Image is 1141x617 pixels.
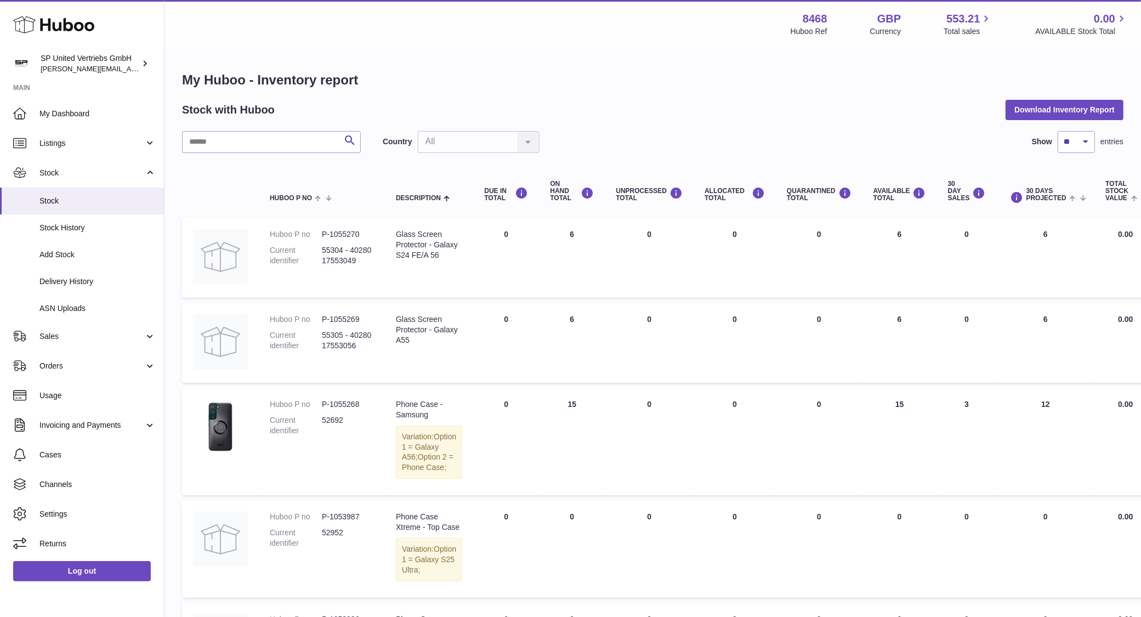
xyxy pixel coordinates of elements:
div: Variation: [396,426,462,479]
dd: P-1053987 [322,512,374,522]
dt: Current identifier [270,528,322,548]
div: Variation: [396,538,462,581]
span: Usage [39,390,156,401]
img: product image [193,314,248,369]
h1: My Huboo - Inventory report [182,71,1123,89]
dt: Current identifier [270,330,322,351]
img: product image [193,399,248,454]
span: 553.21 [946,12,980,26]
dd: P-1055270 [322,229,374,240]
label: Show [1032,137,1052,147]
div: QUARANTINED Total [787,187,852,202]
img: product image [193,512,248,567]
span: Channels [39,479,156,490]
strong: 8468 [803,12,827,26]
a: 553.21 Total sales [944,12,992,37]
button: Download Inventory Report [1006,100,1123,120]
span: entries [1100,137,1123,147]
td: 0 [694,303,776,383]
span: Sales [39,331,144,342]
div: Glass Screen Protector - Galaxy S24 FE/A 56 [396,229,462,261]
td: 0 [694,501,776,597]
div: Phone Case - Samsung [396,399,462,420]
span: 0 [817,512,821,521]
td: 0 [473,388,539,495]
dt: Current identifier [270,415,322,436]
td: 6 [539,218,605,298]
div: ON HAND Total [550,180,594,202]
td: 6 [997,218,1095,298]
span: Orders [39,361,144,371]
span: Listings [39,138,144,149]
dt: Huboo P no [270,229,322,240]
span: Cases [39,450,156,460]
td: 0 [937,218,997,298]
td: 0 [937,303,997,383]
dd: P-1055269 [322,314,374,325]
td: 0 [605,501,694,597]
div: SP United Vertriebs GmbH [41,53,139,74]
span: 0.00 [1118,512,1133,521]
div: AVAILABLE Total [873,187,926,202]
td: 6 [997,303,1095,383]
a: Log out [13,561,151,581]
span: Total stock value [1105,180,1128,202]
span: Option 2 = Phone Case; [402,452,453,472]
td: 15 [862,388,937,495]
dt: Huboo P no [270,399,322,410]
td: 0 [937,501,997,597]
span: Description [396,195,441,202]
td: 0 [862,501,937,597]
span: Stock [39,168,144,178]
span: [PERSON_NAME][EMAIL_ADDRESS][DOMAIN_NAME] [41,64,220,73]
span: Invoicing and Payments [39,420,144,431]
span: My Dashboard [39,109,156,119]
span: Option 1 = Galaxy A56; [402,432,456,462]
span: 0.00 [1094,12,1115,26]
span: 0.00 [1118,400,1133,409]
div: UNPROCESSED Total [616,187,683,202]
td: 12 [997,388,1095,495]
td: 0 [605,303,694,383]
span: Stock History [39,223,156,233]
span: 30 DAYS PROJECTED [1026,188,1066,202]
td: 15 [539,388,605,495]
td: 6 [539,303,605,383]
dd: 52692 [322,415,374,436]
span: Huboo P no [270,195,312,202]
div: Currency [870,26,901,37]
span: Settings [39,509,156,519]
td: 6 [862,218,937,298]
dd: P-1055268 [322,399,374,410]
td: 6 [862,303,937,383]
span: 0.00 [1118,315,1133,324]
span: 0 [817,230,821,239]
span: 0 [817,315,821,324]
dd: 52952 [322,528,374,548]
td: 0 [694,218,776,298]
span: Returns [39,539,156,549]
div: ALLOCATED Total [705,187,765,202]
span: Stock [39,196,156,206]
div: Huboo Ref [791,26,827,37]
dd: 55305 - 4028017553056 [322,330,374,351]
span: 0 [817,400,821,409]
strong: GBP [877,12,901,26]
a: 0.00 AVAILABLE Stock Total [1035,12,1128,37]
td: 0 [539,501,605,597]
dt: Huboo P no [270,314,322,325]
span: ASN Uploads [39,303,156,314]
label: Country [383,137,412,147]
td: 3 [937,388,997,495]
td: 0 [473,501,539,597]
dt: Huboo P no [270,512,322,522]
span: Delivery History [39,276,156,287]
span: Add Stock [39,250,156,260]
img: tim@sp-united.com [13,55,30,72]
span: Total sales [944,26,992,37]
dt: Current identifier [270,245,322,266]
img: product image [193,229,248,284]
h2: Stock with Huboo [182,103,275,117]
td: 0 [473,218,539,298]
div: Glass Screen Protector - Galaxy A55 [396,314,462,346]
